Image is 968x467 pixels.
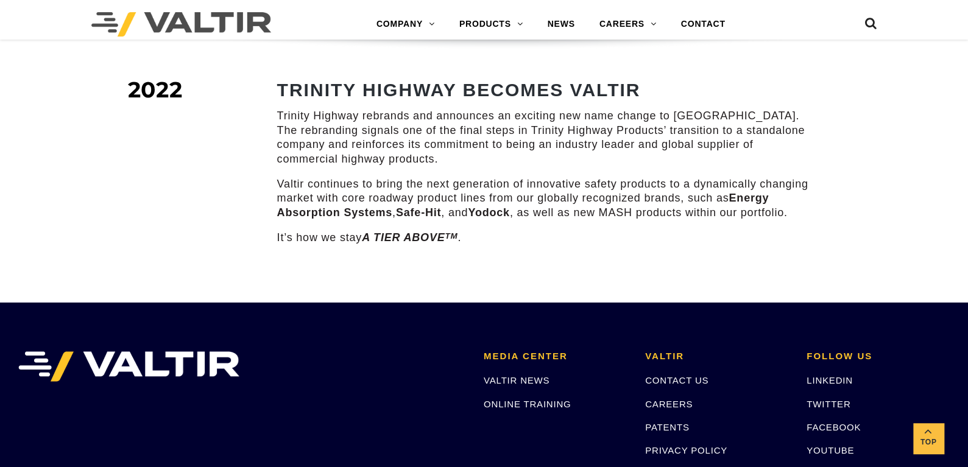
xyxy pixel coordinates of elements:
[277,231,816,245] p: It’s how we stay .
[277,109,816,166] p: Trinity Highway rebrands and announces an exciting new name change to [GEOGRAPHIC_DATA]. The rebr...
[913,423,944,454] a: Top
[645,399,693,409] a: CAREERS
[587,12,669,37] a: CAREERS
[128,76,183,103] span: 2022
[468,206,509,219] strong: Yodock
[91,12,271,37] img: Valtir
[484,375,549,385] a: VALTIR NEWS
[484,399,571,409] a: ONLINE TRAINING
[277,80,641,100] strong: TRINITY HIGHWAY BECOMES VALTIR
[277,177,816,220] p: Valtir continues to bring the next generation of innovative safety products to a dynamically chan...
[913,435,944,449] span: Top
[445,231,458,241] sup: TM
[807,399,850,409] a: TWITTER
[645,375,708,385] a: CONTACT US
[807,422,861,432] a: FACEBOOK
[18,351,239,382] img: VALTIR
[364,12,447,37] a: COMPANY
[447,12,535,37] a: PRODUCTS
[362,231,458,244] em: A TIER ABOVE
[645,422,690,432] a: PATENTS
[645,351,788,362] h2: VALTIR
[396,206,441,219] strong: Safe-Hit
[484,351,627,362] h2: MEDIA CENTER
[645,445,727,455] a: PRIVACY POLICY
[807,445,854,455] a: YOUTUBE
[807,375,853,385] a: LINKEDIN
[535,12,587,37] a: NEWS
[807,351,950,362] h2: FOLLOW US
[669,12,738,37] a: CONTACT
